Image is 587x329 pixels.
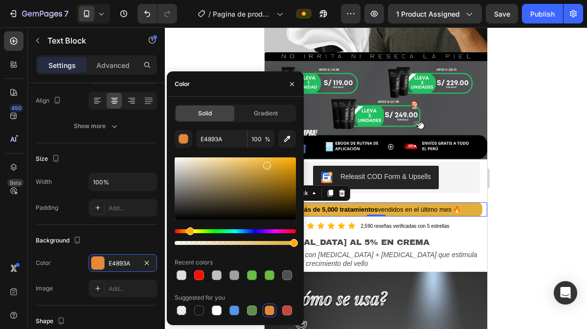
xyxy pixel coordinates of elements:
[198,109,212,118] span: Solid
[9,104,23,112] div: 450
[213,9,272,19] span: Pagina de producto
[265,27,487,329] iframe: Design area
[36,117,157,135] button: Show more
[396,9,460,19] span: 1 product assigned
[36,153,62,166] div: Size
[530,9,555,19] div: Publish
[36,284,53,293] div: Image
[96,60,130,70] p: Advanced
[175,293,225,302] div: Suggested for you
[175,80,190,88] div: Color
[208,9,211,19] span: /
[36,203,58,212] div: Padding
[554,281,577,305] div: Open Intercom Messenger
[36,259,51,267] div: Color
[196,130,247,148] input: Eg: FFFFFF
[254,109,278,118] span: Gradient
[7,179,23,187] div: Beta
[175,258,213,267] div: Recent colors
[36,94,63,108] div: Align
[109,259,137,268] div: E4893A
[486,4,518,23] button: Save
[64,8,68,20] p: 7
[109,204,155,213] div: Add...
[109,285,155,293] div: Add...
[36,234,83,247] div: Background
[388,4,482,23] button: 1 product assigned
[265,135,271,144] span: %
[137,4,177,23] div: Undo/Redo
[494,10,510,18] span: Save
[47,35,131,46] p: Text Block
[175,229,296,233] div: Hue
[4,4,73,23] button: 7
[36,177,52,186] div: Width
[74,121,119,131] div: Show more
[89,173,157,191] input: Auto
[48,60,76,70] p: Settings
[36,315,67,328] div: Shape
[522,4,563,23] button: Publish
